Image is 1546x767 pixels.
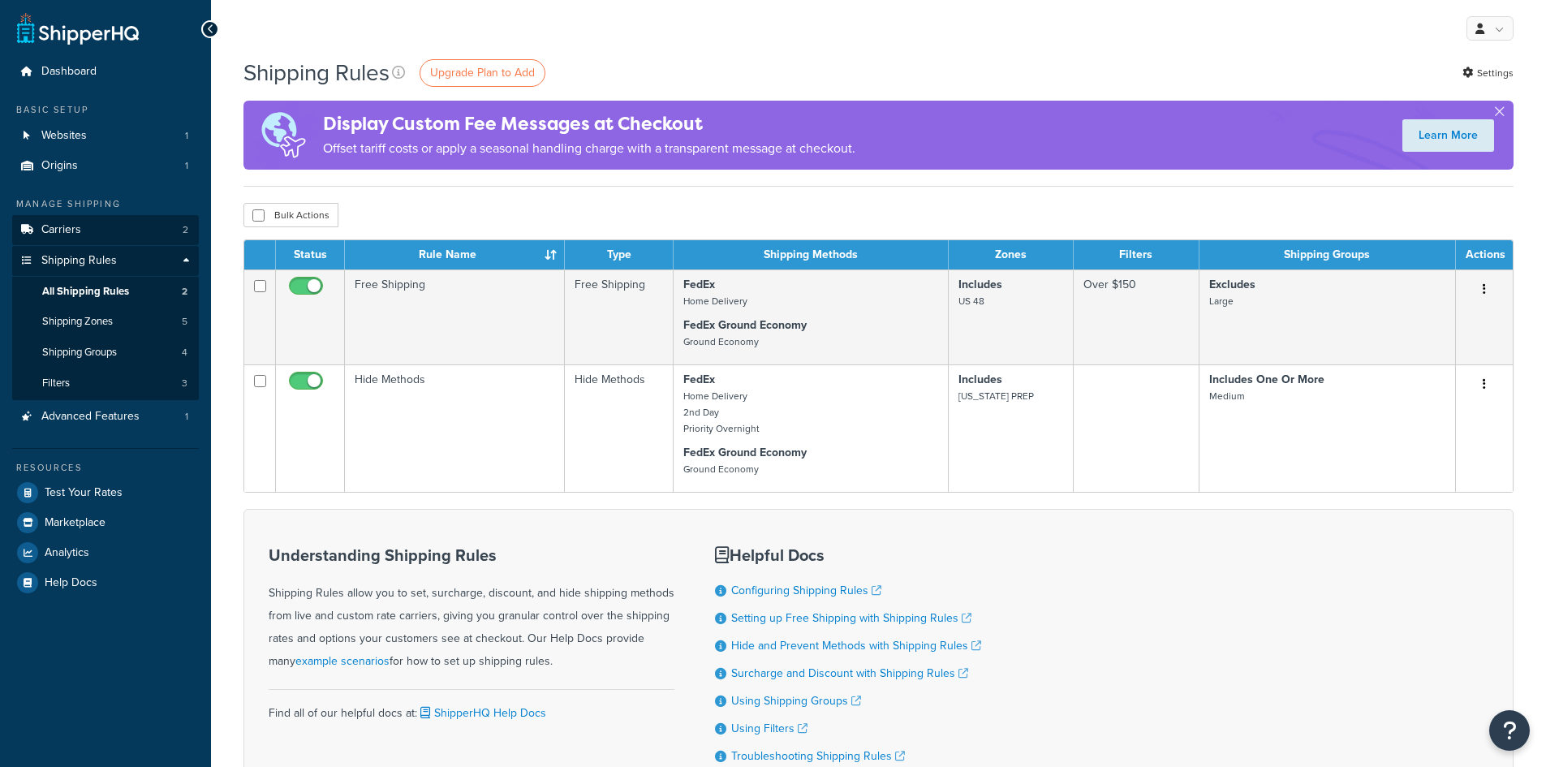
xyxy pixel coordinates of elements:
[1074,240,1199,269] th: Filters
[12,338,199,368] a: Shipping Groups 4
[182,346,187,360] span: 4
[565,269,674,364] td: Free Shipping
[731,610,971,627] a: Setting up Free Shipping with Shipping Rules
[12,402,199,432] li: Advanced Features
[731,582,881,599] a: Configuring Shipping Rules
[958,276,1002,293] strong: Includes
[565,240,674,269] th: Type
[41,129,87,143] span: Websites
[949,240,1074,269] th: Zones
[430,64,535,81] span: Upgrade Plan to Add
[12,197,199,211] div: Manage Shipping
[12,307,199,337] a: Shipping Zones 5
[12,277,199,307] li: All Shipping Rules
[12,121,199,151] a: Websites 1
[1199,240,1456,269] th: Shipping Groups
[45,546,89,560] span: Analytics
[12,277,199,307] a: All Shipping Rules 2
[41,65,97,79] span: Dashboard
[182,377,187,390] span: 3
[12,538,199,567] a: Analytics
[41,159,78,173] span: Origins
[683,444,807,461] strong: FedEx Ground Economy
[45,486,123,500] span: Test Your Rates
[41,223,81,237] span: Carriers
[295,653,390,670] a: example scenarios
[12,151,199,181] li: Origins
[12,461,199,475] div: Resources
[12,368,199,399] a: Filters 3
[417,705,546,722] a: ShipperHQ Help Docs
[185,129,188,143] span: 1
[243,101,323,170] img: duties-banner-06bc72dcb5fe05cb3f9472aba00be2ae8eb53ab6f0d8bb03d382ba314ac3c341.png
[731,692,861,709] a: Using Shipping Groups
[565,364,674,492] td: Hide Methods
[12,246,199,276] a: Shipping Rules
[674,240,949,269] th: Shipping Methods
[17,12,139,45] a: ShipperHQ Home
[345,240,565,269] th: Rule Name : activate to sort column ascending
[731,748,905,765] a: Troubleshooting Shipping Rules
[958,294,984,308] small: US 48
[41,254,117,268] span: Shipping Rules
[1456,240,1513,269] th: Actions
[12,151,199,181] a: Origins 1
[683,276,715,293] strong: FedEx
[269,689,674,725] div: Find all of our helpful docs at:
[1209,389,1245,403] small: Medium
[731,720,807,737] a: Using Filters
[1209,294,1234,308] small: Large
[12,215,199,245] li: Carriers
[269,546,674,673] div: Shipping Rules allow you to set, surcharge, discount, and hide shipping methods from live and cus...
[683,371,715,388] strong: FedEx
[683,462,759,476] small: Ground Economy
[1209,371,1324,388] strong: Includes One Or More
[715,546,981,564] h3: Helpful Docs
[1402,119,1494,152] a: Learn More
[269,546,674,564] h3: Understanding Shipping Rules
[1074,269,1199,364] td: Over $150
[12,103,199,117] div: Basic Setup
[182,315,187,329] span: 5
[345,269,565,364] td: Free Shipping
[182,285,187,299] span: 2
[1209,276,1255,293] strong: Excludes
[185,410,188,424] span: 1
[12,402,199,432] a: Advanced Features 1
[345,364,565,492] td: Hide Methods
[958,371,1002,388] strong: Includes
[183,223,188,237] span: 2
[323,137,855,160] p: Offset tariff costs or apply a seasonal handling charge with a transparent message at checkout.
[185,159,188,173] span: 1
[958,389,1034,403] small: [US_STATE] PREP
[683,334,759,349] small: Ground Economy
[45,576,97,590] span: Help Docs
[12,307,199,337] li: Shipping Zones
[243,203,338,227] button: Bulk Actions
[42,315,113,329] span: Shipping Zones
[42,377,70,390] span: Filters
[12,215,199,245] a: Carriers 2
[323,110,855,137] h4: Display Custom Fee Messages at Checkout
[12,57,199,87] a: Dashboard
[12,368,199,399] li: Filters
[42,346,117,360] span: Shipping Groups
[683,294,747,308] small: Home Delivery
[12,121,199,151] li: Websites
[276,240,345,269] th: Status
[12,568,199,597] a: Help Docs
[683,389,759,436] small: Home Delivery 2nd Day Priority Overnight
[12,338,199,368] li: Shipping Groups
[12,508,199,537] a: Marketplace
[12,478,199,507] a: Test Your Rates
[420,59,545,87] a: Upgrade Plan to Add
[45,516,106,530] span: Marketplace
[1462,62,1514,84] a: Settings
[1489,710,1530,751] button: Open Resource Center
[731,665,968,682] a: Surcharge and Discount with Shipping Rules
